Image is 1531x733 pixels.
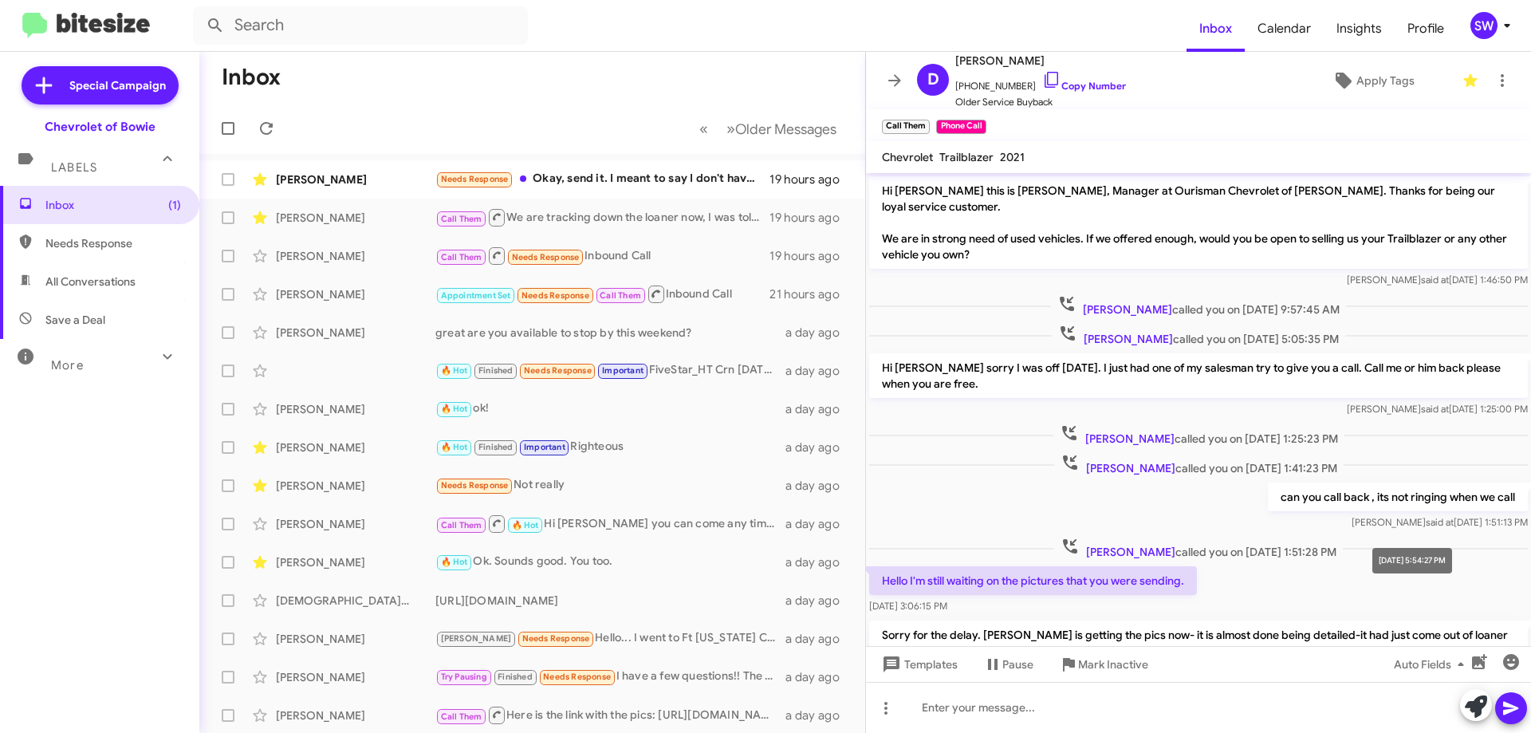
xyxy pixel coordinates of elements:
[882,120,930,134] small: Call Them
[435,438,785,456] div: Righteous
[276,248,435,264] div: [PERSON_NAME]
[1046,650,1161,679] button: Mark Inactive
[498,672,533,682] span: Finished
[1457,12,1513,39] button: SW
[785,439,852,455] div: a day ago
[478,442,514,452] span: Finished
[435,246,769,266] div: Inbound Call
[478,365,514,376] span: Finished
[435,170,769,188] div: Okay, send it. I meant to say I don't have a big payment. Sorry.
[276,210,435,226] div: [PERSON_NAME]
[1054,453,1344,476] span: called you on [DATE] 1:41:23 PM
[435,705,785,725] div: Here is the link with the pics: [URL][DOMAIN_NAME]
[441,214,482,224] span: Call Them
[869,621,1528,665] p: Sorry for the delay. [PERSON_NAME] is getting the pics now- it is almost done being detailed-it h...
[1051,294,1346,317] span: called you on [DATE] 9:57:45 AM
[785,478,852,494] div: a day ago
[691,112,846,145] nav: Page navigation example
[955,94,1126,110] span: Older Service Buyback
[1470,12,1498,39] div: SW
[276,516,435,532] div: [PERSON_NAME]
[441,252,482,262] span: Call Them
[1084,332,1173,346] span: [PERSON_NAME]
[769,286,852,302] div: 21 hours ago
[435,593,785,609] div: [URL][DOMAIN_NAME]
[276,593,435,609] div: [DEMOGRAPHIC_DATA][PERSON_NAME]
[1268,483,1528,511] p: can you call back , its not ringing when we call
[435,476,785,495] div: Not really
[1052,324,1345,347] span: called you on [DATE] 5:05:35 PM
[1381,650,1483,679] button: Auto Fields
[193,6,528,45] input: Search
[717,112,846,145] button: Next
[524,442,565,452] span: Important
[869,566,1197,595] p: Hello I'm still waiting on the pictures that you were sending.
[1352,516,1528,528] span: [PERSON_NAME] [DATE] 1:51:13 PM
[869,353,1528,398] p: Hi [PERSON_NAME] sorry I was off [DATE]. I just had one of my salesman try to give you a call. Ca...
[1187,6,1245,52] a: Inbox
[543,672,611,682] span: Needs Response
[435,514,785,534] div: Hi [PERSON_NAME] you can come any time- i was off [DATE] sorry
[1421,274,1449,286] span: said at
[869,176,1528,269] p: Hi [PERSON_NAME] this is [PERSON_NAME], Manager at Ourisman Chevrolet of [PERSON_NAME]. Thanks fo...
[869,600,947,612] span: [DATE] 3:06:15 PM
[785,554,852,570] div: a day ago
[441,290,511,301] span: Appointment Set
[435,361,785,380] div: FiveStar_HT Crn [DATE] $3.7 +4.0 Crn [DATE] $3.7 +4.0 Bns [DATE] $9.73 +0.5 Bns [DATE] $9.68 +0.5
[45,197,181,213] span: Inbox
[435,207,769,227] div: We are tracking down the loaner now, I was told it was in detail but it is not. Once we have the ...
[699,119,708,139] span: «
[22,66,179,104] a: Special Campaign
[866,650,970,679] button: Templates
[441,711,482,722] span: Call Them
[1086,461,1175,475] span: [PERSON_NAME]
[1372,548,1452,573] div: [DATE] 5:54:27 PM
[222,65,281,90] h1: Inbox
[435,629,785,648] div: Hello... I went to Ft [US_STATE] Chevy and couldn't get financing with $1000 dollars down
[522,633,590,644] span: Needs Response
[51,160,97,175] span: Labels
[276,286,435,302] div: [PERSON_NAME]
[1245,6,1324,52] a: Calendar
[524,365,592,376] span: Needs Response
[435,400,785,418] div: ok!
[927,67,939,93] span: D
[512,252,580,262] span: Needs Response
[1054,537,1343,560] span: called you on [DATE] 1:51:28 PM
[1002,650,1033,679] span: Pause
[435,325,785,341] div: great are you available to stop by this weekend?
[1000,150,1025,164] span: 2021
[435,284,769,304] div: Inbound Call
[1083,302,1172,317] span: [PERSON_NAME]
[1042,80,1126,92] a: Copy Number
[1324,6,1395,52] span: Insights
[1347,403,1528,415] span: [PERSON_NAME] [DATE] 1:25:00 PM
[735,120,836,138] span: Older Messages
[276,401,435,417] div: [PERSON_NAME]
[785,401,852,417] div: a day ago
[276,478,435,494] div: [PERSON_NAME]
[435,668,785,686] div: I have a few questions!! The car needs a new battery to drive and needs a new latch .. is it elig...
[1426,516,1454,528] span: said at
[785,593,852,609] div: a day ago
[970,650,1046,679] button: Pause
[785,516,852,532] div: a day ago
[879,650,958,679] span: Templates
[1395,6,1457,52] a: Profile
[441,633,512,644] span: [PERSON_NAME]
[600,290,641,301] span: Call Them
[1356,66,1415,95] span: Apply Tags
[441,520,482,530] span: Call Them
[726,119,735,139] span: »
[1053,424,1344,447] span: called you on [DATE] 1:25:23 PM
[785,325,852,341] div: a day ago
[769,210,852,226] div: 19 hours ago
[45,312,105,328] span: Save a Deal
[1291,66,1454,95] button: Apply Tags
[769,171,852,187] div: 19 hours ago
[276,631,435,647] div: [PERSON_NAME]
[45,235,181,251] span: Needs Response
[1421,403,1449,415] span: said at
